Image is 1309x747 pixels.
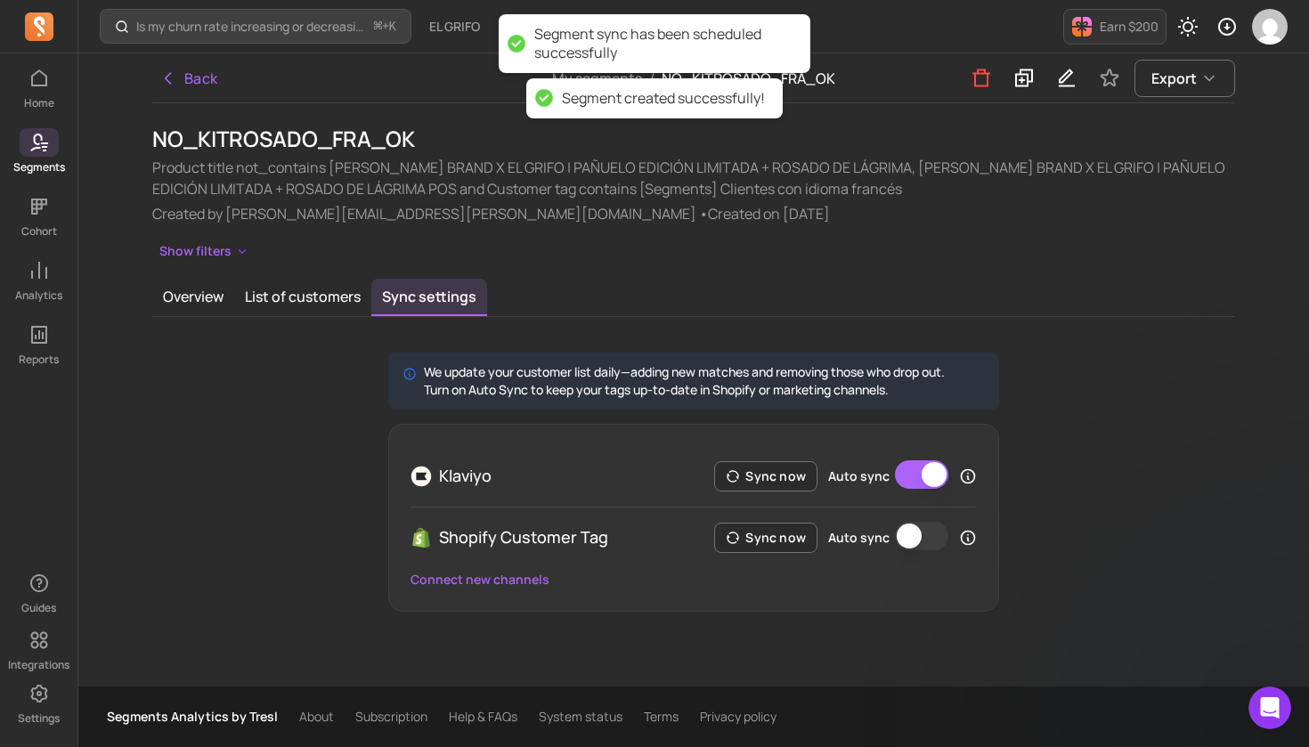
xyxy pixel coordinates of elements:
[148,600,209,613] span: Messages
[534,25,793,62] div: Segment sync has been scheduled successfully
[424,381,945,399] p: Turn on Auto Sync to keep your tags up-to-date in Shopify or marketing channels.
[18,300,338,368] div: Ask a questionAI Agent and team can help
[37,552,298,589] div: Which customers are most likely to buy again soon?
[36,34,64,62] img: logo
[8,658,69,672] p: Integrations
[36,248,321,278] p: How can we help?
[1092,61,1127,96] button: Toggle favorite
[26,460,330,512] div: How many customers are at risk of churning?
[152,203,1235,224] p: Created by [PERSON_NAME][EMAIL_ADDRESS][PERSON_NAME][DOMAIN_NAME] • Created on [DATE]
[152,279,234,314] button: Overview
[100,9,411,44] button: Is my churn rate increasing or decreasing?⌘+K
[373,16,383,38] kbd: ⌘
[118,556,237,627] button: Messages
[107,708,278,726] p: Segments Analytics by Tresl
[424,363,945,381] p: We update your customer list daily—adding new matches and removing those who drop out.
[37,434,298,453] div: How do I retain first-time buyers?
[26,385,330,420] button: Search for help
[37,315,298,334] div: Ask a question
[152,157,1235,199] p: Product title not_contains [PERSON_NAME] BRAND X EL GRIFO | PAÑUELO EDICIÓN LIMITADA + ROSADO DE ...
[1252,9,1288,45] img: avatar
[15,288,62,303] p: Analytics
[19,353,59,367] p: Reports
[439,525,608,549] p: Shopify Customer Tag
[411,527,432,548] img: Shopify_Customer_Tag
[26,427,330,460] div: How do I retain first-time buyers?
[37,334,298,353] div: AI Agent and team can help
[419,11,491,43] button: EL GRIFO
[39,600,79,613] span: Home
[37,467,298,505] div: How many customers are at risk of churning?
[1100,18,1159,36] p: Earn $200
[24,96,54,110] p: Home
[299,708,334,726] a: About
[246,28,281,64] img: Profile image for morris
[700,708,776,726] a: Privacy policy
[714,523,817,553] button: Sync now
[1170,9,1206,45] button: Toggle dark mode
[37,394,144,412] span: Search for help
[644,708,679,726] a: Terms
[355,708,427,726] a: Subscription
[238,556,356,627] button: Help
[37,519,298,538] div: How should I create replenishment flows?
[20,565,59,619] button: Guides
[1063,9,1167,45] button: Earn $200
[411,466,432,487] img: Klaviyo
[539,708,622,726] a: System status
[18,711,60,726] p: Settings
[429,18,480,36] span: EL GRIFO
[280,28,315,64] img: Profile image for John
[152,61,225,96] button: Back
[152,125,1235,153] h1: NO_KITROSADO_FRA_OK
[13,160,65,175] p: Segments
[21,601,56,615] p: Guides
[374,17,396,36] span: +
[26,512,330,545] div: How should I create replenishment flows?
[26,545,330,597] div: Which customers are most likely to buy again soon?
[828,467,890,485] label: Auto sync
[1134,60,1235,97] button: Export
[449,708,517,726] a: Help & FAQs
[389,20,396,34] kbd: K
[562,89,765,108] div: Segment created successfully!
[282,600,311,613] span: Help
[234,279,371,314] button: List of customers
[21,224,57,239] p: Cohort
[36,126,321,248] p: Hi [PERSON_NAME][EMAIL_ADDRESS][PERSON_NAME][DOMAIN_NAME] 👋
[1248,686,1291,729] iframe: Intercom live chat
[439,464,492,488] p: Klaviyo
[411,571,549,589] button: Connect new channels
[714,461,817,491] button: Sync now
[828,529,890,547] label: Auto sync
[136,18,367,36] p: Is my churn rate increasing or decreasing?
[152,239,256,264] button: Show filters
[1151,68,1197,89] span: Export
[371,279,487,316] button: Sync settings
